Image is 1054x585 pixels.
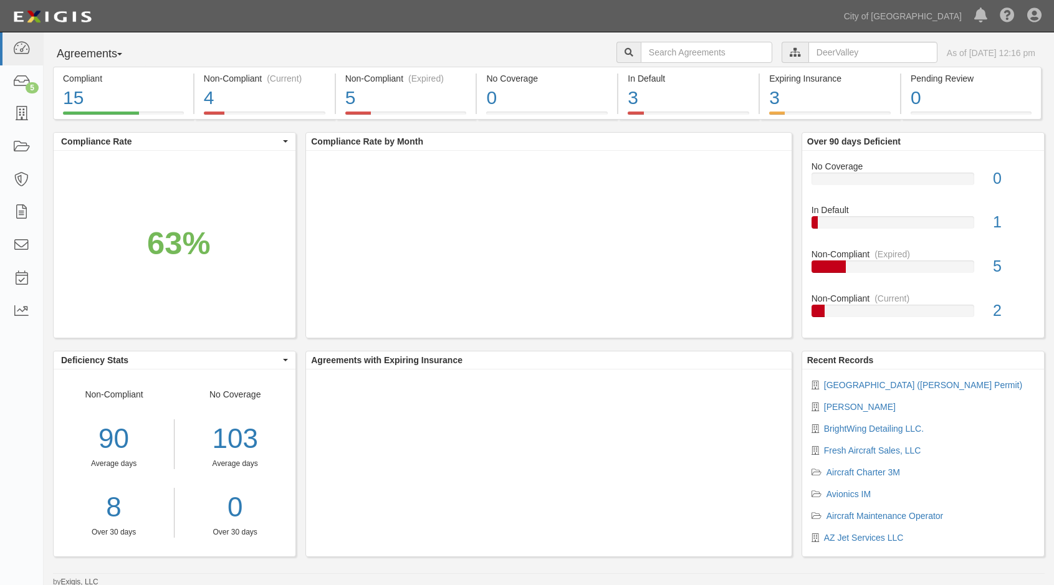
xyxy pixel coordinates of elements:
[54,459,174,469] div: Average days
[345,85,467,112] div: 5
[477,112,617,121] a: No Coverage0
[147,221,211,265] div: 63%
[824,533,904,543] a: AZ Jet Services LLC
[628,72,749,85] div: In Default
[175,388,295,538] div: No Coverage
[9,6,95,28] img: logo-5460c22ac91f19d4615b14bd174203de0afe785f0fc80cf4dbbc73dc1793850b.png
[63,85,184,112] div: 15
[336,112,476,121] a: Non-Compliant(Expired)5
[947,47,1035,59] div: As of [DATE] 12:16 pm
[812,248,1035,292] a: Non-Compliant(Expired)5
[26,82,39,93] div: 5
[204,85,325,112] div: 4
[984,211,1044,234] div: 1
[760,112,900,121] a: Expiring Insurance3
[204,72,325,85] div: Non-Compliant (Current)
[194,112,335,121] a: Non-Compliant(Current)4
[874,248,910,260] div: (Expired)
[824,424,924,434] a: BrightWing Detailing LLC.
[184,459,286,469] div: Average days
[267,72,302,85] div: (Current)
[802,160,1044,173] div: No Coverage
[911,85,1032,112] div: 0
[812,292,1035,327] a: Non-Compliant(Current)2
[54,419,174,459] div: 90
[628,85,749,112] div: 3
[61,354,280,366] span: Deficiency Stats
[802,292,1044,305] div: Non-Compliant
[408,72,444,85] div: (Expired)
[54,388,175,538] div: Non-Compliant
[184,488,286,527] a: 0
[345,72,467,85] div: Non-Compliant (Expired)
[808,42,937,63] input: DeerValley
[901,112,1042,121] a: Pending Review0
[63,72,184,85] div: Compliant
[824,402,896,412] a: [PERSON_NAME]
[184,419,286,459] div: 103
[826,489,871,499] a: Avionics IM
[984,300,1044,322] div: 2
[802,248,1044,260] div: Non-Compliant
[984,255,1044,278] div: 5
[838,4,968,29] a: City of [GEOGRAPHIC_DATA]
[486,72,608,85] div: No Coverage
[53,42,146,67] button: Agreements
[769,85,891,112] div: 3
[824,380,1022,390] a: [GEOGRAPHIC_DATA] ([PERSON_NAME] Permit)
[311,136,423,146] b: Compliance Rate by Month
[807,136,901,146] b: Over 90 days Deficient
[911,72,1032,85] div: Pending Review
[812,204,1035,248] a: In Default1
[769,72,891,85] div: Expiring Insurance
[874,292,909,305] div: (Current)
[641,42,772,63] input: Search Agreements
[802,204,1044,216] div: In Default
[826,467,900,477] a: Aircraft Charter 3M
[61,135,280,148] span: Compliance Rate
[54,133,295,150] button: Compliance Rate
[984,168,1044,190] div: 0
[824,445,921,455] a: Fresh Aircraft Sales, LLC
[807,355,874,365] b: Recent Records
[54,527,174,538] div: Over 30 days
[486,85,608,112] div: 0
[54,488,174,527] a: 8
[184,527,286,538] div: Over 30 days
[812,160,1035,204] a: No Coverage0
[618,112,759,121] a: In Default3
[53,112,193,121] a: Compliant15
[826,511,944,521] a: Aircraft Maintenance Operator
[54,351,295,369] button: Deficiency Stats
[311,355,462,365] b: Agreements with Expiring Insurance
[1000,9,1015,24] i: Help Center - Complianz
